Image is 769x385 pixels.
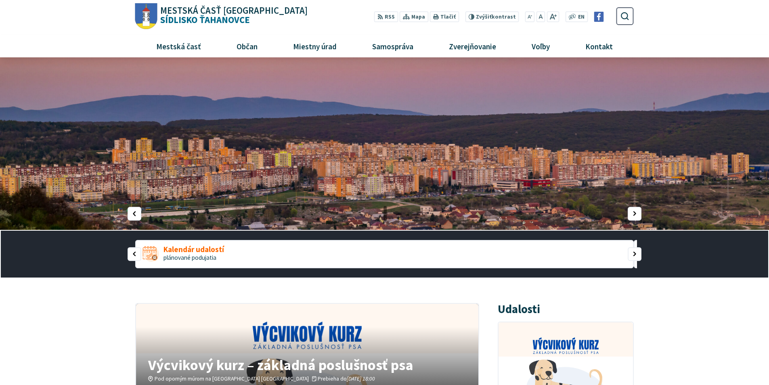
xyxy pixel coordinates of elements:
a: Kalendár udalostí plánované podujatia [135,240,634,268]
span: Voľby [529,35,553,57]
span: RSS [385,13,395,21]
h1: Sídlisko Ťahanovce [157,6,308,25]
span: Mestská časť [153,35,204,57]
span: Pod oporným múrom na [GEOGRAPHIC_DATA] [GEOGRAPHIC_DATA] [155,375,309,382]
span: Prebieha do [318,375,375,382]
button: Zvýšiťkontrast [465,11,519,22]
span: EN [578,13,585,21]
img: Prejsť na Facebook stránku [594,12,604,22]
button: Nastaviť pôvodnú veľkosť písma [536,11,545,22]
img: Prejsť na domovskú stránku [135,3,157,29]
button: Zmenšiť veľkosť písma [525,11,535,22]
span: Občan [233,35,260,57]
a: Zverejňovanie [434,35,511,57]
span: Tlačiť [440,14,456,20]
span: Mapa [411,13,425,21]
a: Kontakt [571,35,628,57]
a: Mapa [400,11,428,22]
span: Zverejňovanie [446,35,499,57]
a: Logo Sídlisko Ťahanovce, prejsť na domovskú stránku. [135,3,308,29]
span: Kalendár udalostí [163,245,224,254]
span: Zvýšiť [476,13,492,20]
span: Samospráva [369,35,416,57]
span: Kontakt [583,35,616,57]
span: plánované podujatia [163,254,216,261]
a: Samospráva [358,35,428,57]
span: kontrast [476,14,516,20]
a: RSS [374,11,398,22]
button: Tlačiť [430,11,459,22]
span: Miestny úrad [290,35,339,57]
a: EN [576,13,587,21]
a: Miestny úrad [278,35,351,57]
span: Mestská časť [GEOGRAPHIC_DATA] [160,6,308,15]
em: [DATE] 18:00 [347,375,375,382]
button: Zväčšiť veľkosť písma [547,11,559,22]
h4: Výcvikový kurz – základná poslušnosť psa [148,358,466,372]
h3: Udalosti [498,303,540,316]
a: Občan [222,35,272,57]
a: Mestská časť [141,35,216,57]
a: Voľby [517,35,565,57]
